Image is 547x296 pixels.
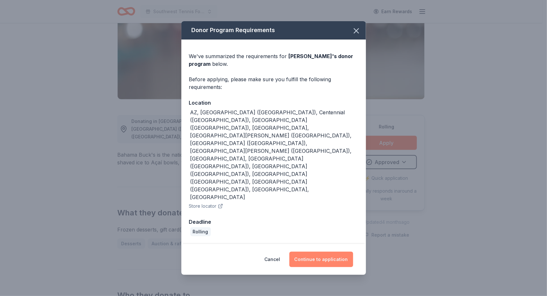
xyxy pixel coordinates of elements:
div: We've summarized the requirements for below. [189,52,358,68]
button: Cancel [265,252,280,267]
div: Before applying, please make sure you fulfill the following requirements: [189,75,358,91]
div: Donor Program Requirements [181,21,366,39]
button: Store locator [189,202,223,210]
div: Deadline [189,218,358,226]
div: Rolling [190,227,211,236]
button: Continue to application [289,252,353,267]
div: AZ, [GEOGRAPHIC_DATA] ([GEOGRAPHIC_DATA]), Centennial ([GEOGRAPHIC_DATA]), [GEOGRAPHIC_DATA] ([GE... [190,109,358,201]
div: Location [189,99,358,107]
